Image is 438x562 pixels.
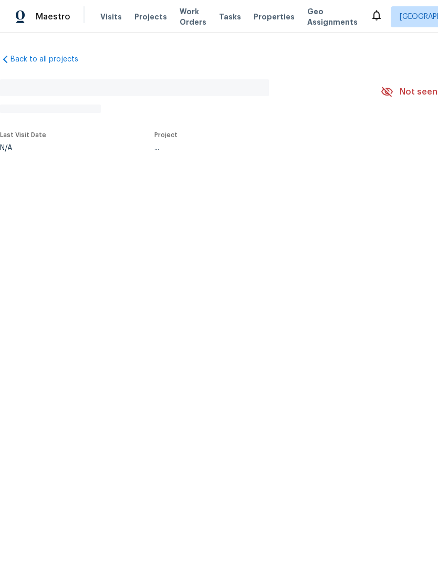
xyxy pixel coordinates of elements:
[154,144,356,152] div: ...
[180,6,206,27] span: Work Orders
[307,6,358,27] span: Geo Assignments
[219,13,241,20] span: Tasks
[134,12,167,22] span: Projects
[36,12,70,22] span: Maestro
[100,12,122,22] span: Visits
[254,12,295,22] span: Properties
[154,132,178,138] span: Project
